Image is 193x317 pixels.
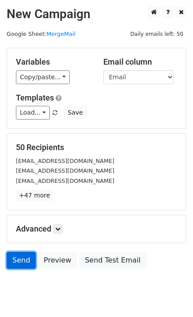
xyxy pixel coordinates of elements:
a: Templates [16,93,54,102]
h5: Email column [103,57,178,67]
a: Preview [38,252,77,269]
button: Save [64,106,87,120]
h2: New Campaign [7,7,186,22]
iframe: Chat Widget [149,274,193,317]
a: Copy/paste... [16,70,70,84]
h5: 50 Recipients [16,143,177,152]
small: Google Sheet: [7,31,76,37]
small: [EMAIL_ADDRESS][DOMAIN_NAME] [16,178,114,184]
a: Daily emails left: 50 [127,31,186,37]
span: Daily emails left: 50 [127,29,186,39]
h5: Variables [16,57,90,67]
a: Load... [16,106,50,120]
a: Send [7,252,36,269]
h5: Advanced [16,224,177,234]
small: [EMAIL_ADDRESS][DOMAIN_NAME] [16,158,114,164]
a: MergeMail [46,31,76,37]
a: Send Test Email [79,252,146,269]
small: [EMAIL_ADDRESS][DOMAIN_NAME] [16,167,114,174]
a: +47 more [16,190,53,201]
